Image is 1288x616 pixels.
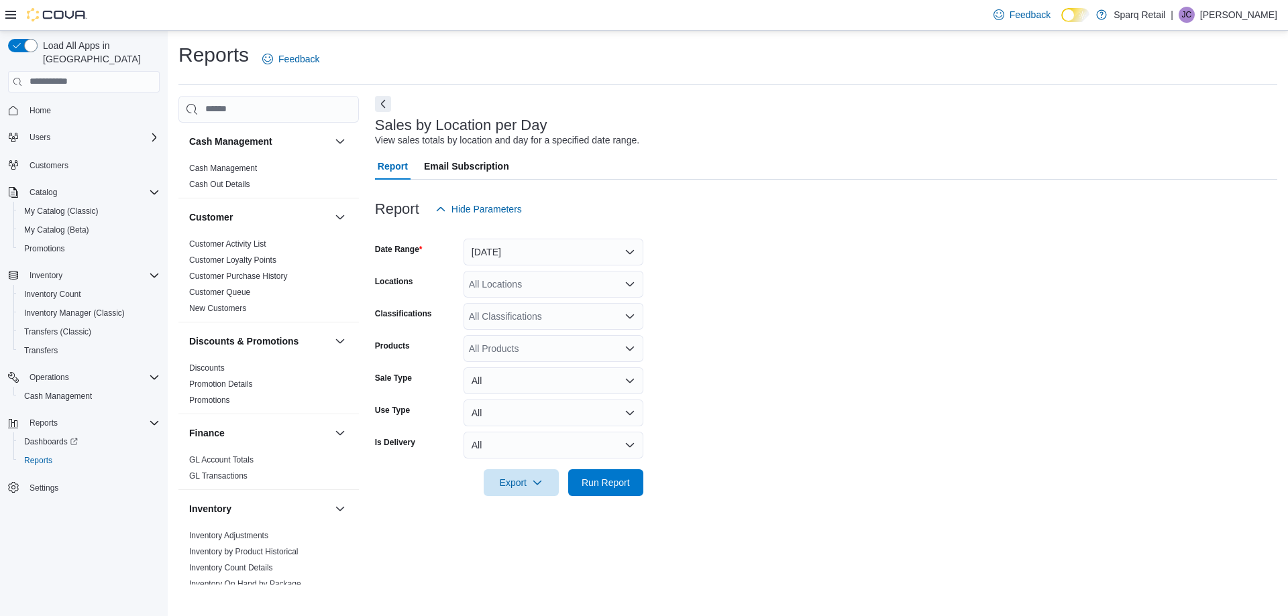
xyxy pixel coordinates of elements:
span: Cash Management [19,388,160,404]
h3: Customer [189,210,233,224]
span: Promotion Details [189,379,253,389]
span: Transfers (Classic) [24,326,91,337]
button: Settings [3,478,165,497]
a: Cash Management [189,164,257,173]
span: Catalog [30,187,57,198]
span: GL Account Totals [189,454,254,465]
h3: Inventory [189,502,231,515]
button: Users [24,129,56,145]
button: Inventory [189,502,329,515]
span: Customer Loyalty Points [189,255,276,265]
button: Open list of options [625,311,635,322]
span: Cash Out Details [189,179,250,190]
a: Customer Purchase History [189,271,288,281]
a: My Catalog (Classic) [19,203,104,219]
h1: Reports [178,42,249,68]
span: Settings [24,479,160,496]
button: My Catalog (Classic) [13,202,165,221]
button: Next [375,96,391,112]
span: Users [24,129,160,145]
label: Locations [375,276,413,287]
span: Promotions [189,395,230,406]
h3: Sales by Location per Day [375,117,547,133]
span: Inventory Count [19,286,160,302]
div: Discounts & Promotions [178,360,359,414]
span: Users [30,132,50,143]
span: Inventory Manager (Classic) [24,308,125,318]
button: Home [3,101,165,120]
button: Open list of options [625,343,635,354]
a: Inventory by Product Historical [189,547,299,556]
span: Feedback [1010,8,1051,21]
a: Dashboards [13,432,165,451]
span: Home [30,105,51,116]
span: My Catalog (Beta) [24,225,89,235]
button: Inventory [3,266,165,285]
a: Promotions [189,395,230,405]
span: Operations [30,372,69,383]
button: [DATE] [464,239,643,265]
a: Transfers (Classic) [19,324,97,340]
button: Inventory [24,267,68,284]
button: Customer [189,210,329,224]
span: Reports [19,452,160,469]
span: Transfers (Classic) [19,324,160,340]
div: View sales totals by location and day for a specified date range. [375,133,639,147]
button: Cash Management [189,135,329,148]
a: Inventory Adjustments [189,531,268,540]
button: Operations [24,369,74,385]
p: | [1171,7,1173,23]
span: Dark Mode [1061,22,1062,23]
span: My Catalog (Classic) [24,206,99,217]
span: Hide Parameters [451,202,522,216]
span: Dashboards [24,436,78,447]
a: GL Transactions [189,471,248,481]
button: Reports [3,414,165,432]
span: Customers [24,156,160,173]
span: Report [378,153,408,180]
input: Dark Mode [1061,8,1089,22]
span: Customer Queue [189,287,250,298]
span: Email Subscription [424,153,509,180]
h3: Finance [189,426,225,440]
h3: Cash Management [189,135,272,148]
a: Cash Out Details [189,180,250,189]
a: Dashboards [19,434,83,450]
div: Cash Management [178,160,359,198]
span: Customer Activity List [189,239,266,249]
button: My Catalog (Beta) [13,221,165,239]
span: GL Transactions [189,471,248,481]
span: Cash Management [189,163,257,174]
span: Settings [30,483,58,493]
button: Run Report [568,469,643,496]
button: Cash Management [13,387,165,406]
button: All [464,367,643,394]
button: Customer [332,209,348,225]
a: Inventory Count Details [189,563,273,572]
button: Transfers [13,341,165,360]
p: Sparq Retail [1114,7,1165,23]
h3: Discounts & Promotions [189,334,299,348]
span: JC [1182,7,1192,23]
a: Home [24,103,56,119]
span: Customers [30,160,68,171]
span: Home [24,102,160,119]
label: Date Range [375,244,423,255]
span: Transfers [19,343,160,359]
span: Customer Purchase History [189,271,288,282]
a: New Customers [189,304,246,313]
h3: Report [375,201,419,217]
span: Promotions [19,241,160,257]
span: New Customers [189,303,246,314]
button: Open list of options [625,279,635,290]
p: [PERSON_NAME] [1200,7,1277,23]
button: All [464,399,643,426]
a: Inventory Manager (Classic) [19,305,130,321]
a: Settings [24,480,64,496]
div: Jordan Cooper [1179,7,1195,23]
div: Customer [178,236,359,322]
button: Catalog [3,183,165,202]
a: Discounts [189,363,225,373]
span: Inventory On Hand by Package [189,578,301,589]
